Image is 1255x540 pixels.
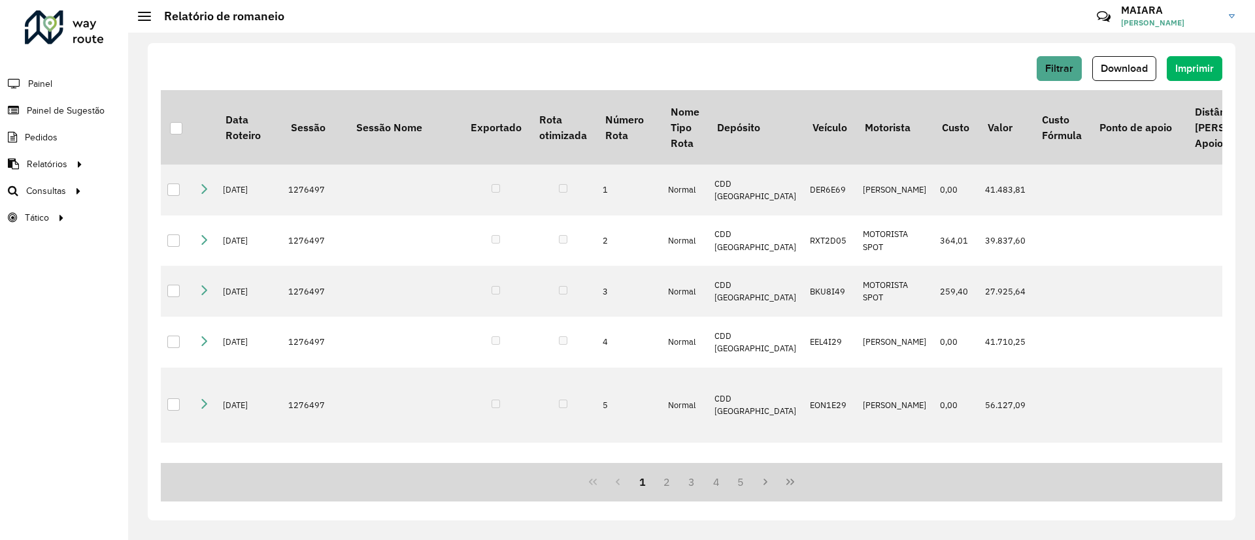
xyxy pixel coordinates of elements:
td: 1276497 [282,368,347,443]
th: Motorista [856,90,933,165]
th: Depósito [708,90,803,165]
th: Data Roteiro [216,90,282,165]
span: Tático [25,211,49,225]
td: [DATE] [216,368,282,443]
th: Rota otimizada [530,90,595,165]
td: 56.127,09 [979,368,1033,443]
button: Filtrar [1037,56,1082,81]
button: 5 [729,469,754,494]
button: 1 [630,469,655,494]
td: 5 [596,368,661,443]
td: RXT2D05 [803,215,856,266]
button: 3 [679,469,704,494]
td: [PERSON_NAME] [856,368,933,443]
td: EEL4I29 [803,317,856,368]
td: [PERSON_NAME] [856,317,933,368]
span: Painel de Sugestão [27,104,105,118]
h2: Relatório de romaneio [151,9,284,24]
span: Relatórios [27,157,67,171]
td: [PERSON_NAME] [856,165,933,215]
td: 1276497 [282,266,347,317]
span: [PERSON_NAME] [1121,17,1219,29]
span: Download [1101,63,1148,74]
td: [DATE] [216,165,282,215]
td: Normal [661,317,708,368]
td: CDD [GEOGRAPHIC_DATA] [708,266,803,317]
a: Contato Rápido [1090,3,1118,31]
td: [DATE] [216,317,282,368]
button: 4 [704,469,729,494]
span: Pedidos [25,131,58,144]
td: 4 [596,317,661,368]
td: CDD [GEOGRAPHIC_DATA] [708,165,803,215]
td: 1276497 [282,317,347,368]
button: 2 [654,469,679,494]
td: MOTORISTA SPOT [856,215,933,266]
td: Normal [661,165,708,215]
td: 1276497 [282,215,347,266]
td: [DATE] [216,215,282,266]
th: Exportado [461,90,530,165]
td: 39.837,60 [979,215,1033,266]
th: Custo [933,90,979,165]
td: 0,00 [933,317,979,368]
th: Custo Fórmula [1033,90,1090,165]
td: CDD [GEOGRAPHIC_DATA] [708,317,803,368]
th: Sessão [282,90,347,165]
td: 41.710,25 [979,317,1033,368]
td: 259,40 [933,266,979,317]
td: 1 [596,165,661,215]
th: Valor [979,90,1033,165]
span: Painel [28,77,52,91]
td: 3 [596,266,661,317]
td: 41.483,81 [979,165,1033,215]
button: Next Page [753,469,778,494]
td: BKU8I49 [803,266,856,317]
td: CDD [GEOGRAPHIC_DATA] [708,368,803,443]
button: Download [1092,56,1156,81]
td: EON1E29 [803,368,856,443]
span: Filtrar [1045,63,1073,74]
td: 0,00 [933,165,979,215]
td: 2 [596,215,661,266]
td: 1276497 [282,165,347,215]
td: Normal [661,368,708,443]
button: Last Page [778,469,803,494]
th: Nome Tipo Rota [661,90,708,165]
td: Normal [661,215,708,266]
th: Número Rota [596,90,661,165]
th: Sessão Nome [347,90,461,165]
td: CDD [GEOGRAPHIC_DATA] [708,215,803,266]
td: 364,01 [933,215,979,266]
span: Consultas [26,184,66,198]
td: 0,00 [933,368,979,443]
td: Normal [661,266,708,317]
td: [DATE] [216,266,282,317]
h3: MAIARA [1121,4,1219,16]
th: Veículo [803,90,856,165]
td: MOTORISTA SPOT [856,266,933,317]
td: 27.925,64 [979,266,1033,317]
span: Imprimir [1175,63,1214,74]
th: Ponto de apoio [1090,90,1186,165]
button: Imprimir [1167,56,1222,81]
td: DER6E69 [803,165,856,215]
